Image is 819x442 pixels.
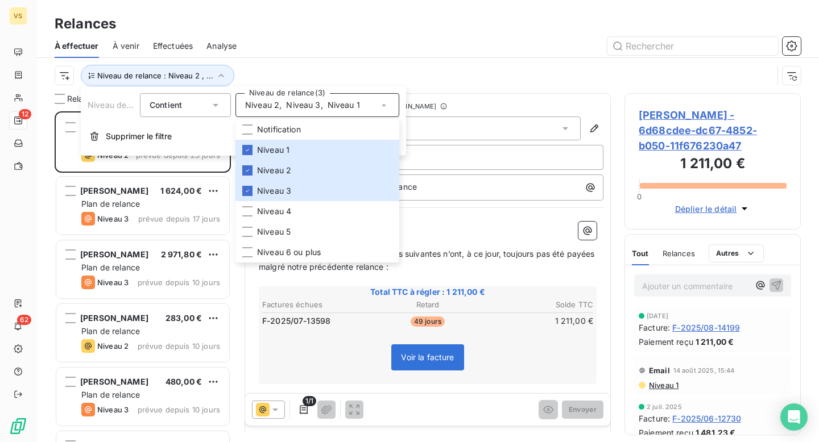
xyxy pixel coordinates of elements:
[55,111,231,442] div: grid
[81,262,140,272] span: Plan de relance
[80,313,148,323] span: [PERSON_NAME]
[113,40,139,52] span: À venir
[259,249,597,272] span: Sauf erreur de notre part, les factures suivantes n’ont, à ce jour, toujours pas été payées malgr...
[97,341,129,351] span: Niveau 2
[411,316,445,327] span: 49 jours
[245,99,279,111] span: Niveau 2
[88,100,157,110] span: Niveau de relance
[80,249,148,259] span: [PERSON_NAME]
[9,7,27,25] div: VS
[257,226,291,237] span: Niveau 5
[373,299,482,311] th: Retard
[649,366,670,375] span: Email
[562,401,603,419] button: Envoyer
[97,278,129,287] span: Niveau 3
[484,315,594,327] td: 1 211,00 €
[138,278,220,287] span: prévue depuis 10 jours
[153,40,193,52] span: Effectuées
[672,322,740,333] span: F-2025/08-14199
[138,405,220,414] span: prévue depuis 10 jours
[55,40,99,52] span: À effectuer
[673,367,735,374] span: 14 août 2025, 15:44
[484,299,594,311] th: Solde TTC
[632,249,649,258] span: Tout
[639,412,670,424] span: Facture :
[262,315,330,327] span: F-2025/07-13598
[80,377,148,386] span: [PERSON_NAME]
[647,312,668,319] span: [DATE]
[160,186,202,195] span: 1 624,00 €
[780,403,808,431] div: Open Intercom Messenger
[672,412,741,424] span: F-2025/06-12730
[81,124,406,149] button: Supprimer le filtre
[648,381,679,390] span: Niveau 1
[279,99,282,111] span: ,
[262,299,371,311] th: Factures échues
[672,202,754,215] button: Déplier le détail
[257,165,291,176] span: Niveau 2
[67,93,101,105] span: Relances
[81,199,140,209] span: Plan de relance
[138,341,220,351] span: prévue depuis 10 jours
[97,71,213,80] span: Niveau de relance : Niveau 2 , ...
[80,186,148,195] span: [PERSON_NAME]
[81,390,140,399] span: Plan de relance
[639,107,787,153] span: [PERSON_NAME] - 6d68cdee-dc67-4852-b050-11f676230a47
[257,185,291,197] span: Niveau 3
[81,65,234,86] button: Niveau de relance : Niveau 2 , ...
[150,100,182,110] span: Contient
[17,315,31,325] span: 62
[19,109,31,119] span: 12
[55,14,116,34] h3: Relances
[80,122,148,132] span: [PERSON_NAME]
[161,249,202,259] span: 2 971,80 €
[166,377,202,386] span: 480,00 €
[257,247,321,258] span: Niveau 6 ou plus
[647,403,682,410] span: 2 juil. 2025
[206,40,237,52] span: Analyse
[639,427,693,439] span: Paiement reçu
[401,352,454,362] span: Voir la facture
[696,427,736,439] span: 1 481,23 €
[639,336,693,348] span: Paiement reçu
[257,124,301,135] span: Notification
[257,144,289,156] span: Niveau 1
[257,206,291,217] span: Niveau 4
[709,244,764,262] button: Autres
[607,37,778,55] input: Rechercher
[663,249,695,258] span: Relances
[328,99,360,111] span: Niveau 1
[303,396,316,406] span: 1/1
[321,99,323,111] span: ,
[138,214,220,223] span: prévue depuis 17 jours
[637,192,642,201] span: 0
[260,286,595,298] span: Total TTC à régler : 1 211,00 €
[166,313,202,323] span: 283,00 €
[696,336,734,348] span: 1 211,00 €
[97,214,129,223] span: Niveau 3
[286,99,320,111] span: Niveau 3
[639,322,670,333] span: Facture :
[97,405,129,414] span: Niveau 3
[639,153,787,176] h3: 1 211,00 €
[81,326,140,336] span: Plan de relance
[675,203,737,215] span: Déplier le détail
[106,131,172,142] span: Supprimer le filtre
[9,417,27,435] img: Logo LeanPay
